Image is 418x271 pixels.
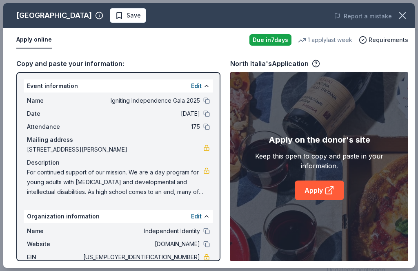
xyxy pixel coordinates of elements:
[359,35,408,45] button: Requirements
[298,35,352,45] div: 1 apply last week
[82,122,200,132] span: 175
[27,135,210,145] div: Mailing address
[191,81,202,91] button: Edit
[230,58,320,69] div: North Italia's Application
[295,181,344,200] a: Apply
[27,167,203,197] span: For continued support of our mission. We are a day program for young adults with [MEDICAL_DATA] a...
[82,226,200,236] span: Independent Identity
[248,151,391,171] div: Keep this open to copy and paste in your information.
[127,11,141,20] span: Save
[27,226,82,236] span: Name
[16,58,220,69] div: Copy and paste your information:
[27,109,82,119] span: Date
[27,158,210,167] div: Description
[27,145,203,154] span: [STREET_ADDRESS][PERSON_NAME]
[369,35,408,45] span: Requirements
[27,122,82,132] span: Attendance
[24,210,213,223] div: Organization information
[27,96,82,106] span: Name
[27,252,82,262] span: EIN
[27,239,82,249] span: Website
[16,9,92,22] div: [GEOGRAPHIC_DATA]
[82,96,200,106] span: Igniting Independence Gala 2025
[82,109,200,119] span: [DATE]
[24,79,213,93] div: Event information
[269,133,370,146] div: Apply on the donor's site
[191,212,202,221] button: Edit
[16,31,52,48] button: Apply online
[249,34,291,46] div: Due in 7 days
[334,11,392,21] button: Report a mistake
[110,8,146,23] button: Save
[82,252,200,262] span: [US_EMPLOYER_IDENTIFICATION_NUMBER]
[82,239,200,249] span: [DOMAIN_NAME]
